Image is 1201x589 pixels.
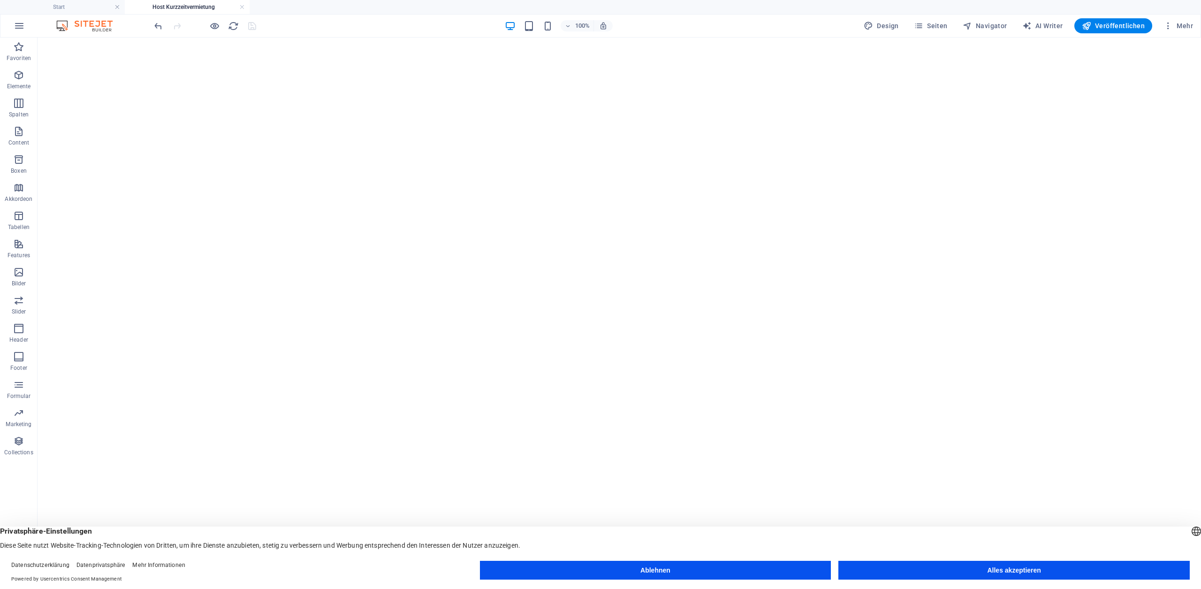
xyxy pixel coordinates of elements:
[7,54,31,62] p: Favoriten
[860,18,903,33] div: Design (Strg+Alt+Y)
[152,20,164,31] button: undo
[6,421,31,428] p: Marketing
[1082,21,1145,31] span: Veröffentlichen
[12,280,26,287] p: Bilder
[959,18,1011,33] button: Navigator
[8,223,30,231] p: Tabellen
[864,21,899,31] span: Design
[1163,21,1193,31] span: Mehr
[11,167,27,175] p: Boxen
[125,2,250,12] h4: Host Kurzzeitvermietung
[7,392,31,400] p: Formular
[8,139,29,146] p: Content
[1160,18,1197,33] button: Mehr
[8,252,30,259] p: Features
[1022,21,1063,31] span: AI Writer
[10,364,27,372] p: Footer
[12,308,26,315] p: Slider
[9,111,29,118] p: Spalten
[561,20,594,31] button: 100%
[153,21,164,31] i: Rückgängig: Icon tauschen (Strg+Z)
[54,20,124,31] img: Editor Logo
[963,21,1007,31] span: Navigator
[228,21,239,31] i: Seite neu laden
[9,336,28,344] p: Header
[910,18,951,33] button: Seiten
[860,18,903,33] button: Design
[7,83,31,90] p: Elemente
[1019,18,1067,33] button: AI Writer
[599,22,608,30] i: Bei Größenänderung Zoomstufe automatisch an das gewählte Gerät anpassen.
[914,21,948,31] span: Seiten
[1074,18,1152,33] button: Veröffentlichen
[4,449,33,456] p: Collections
[209,20,220,31] button: Klicke hier, um den Vorschau-Modus zu verlassen
[228,20,239,31] button: reload
[5,195,32,203] p: Akkordeon
[575,20,590,31] h6: 100%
